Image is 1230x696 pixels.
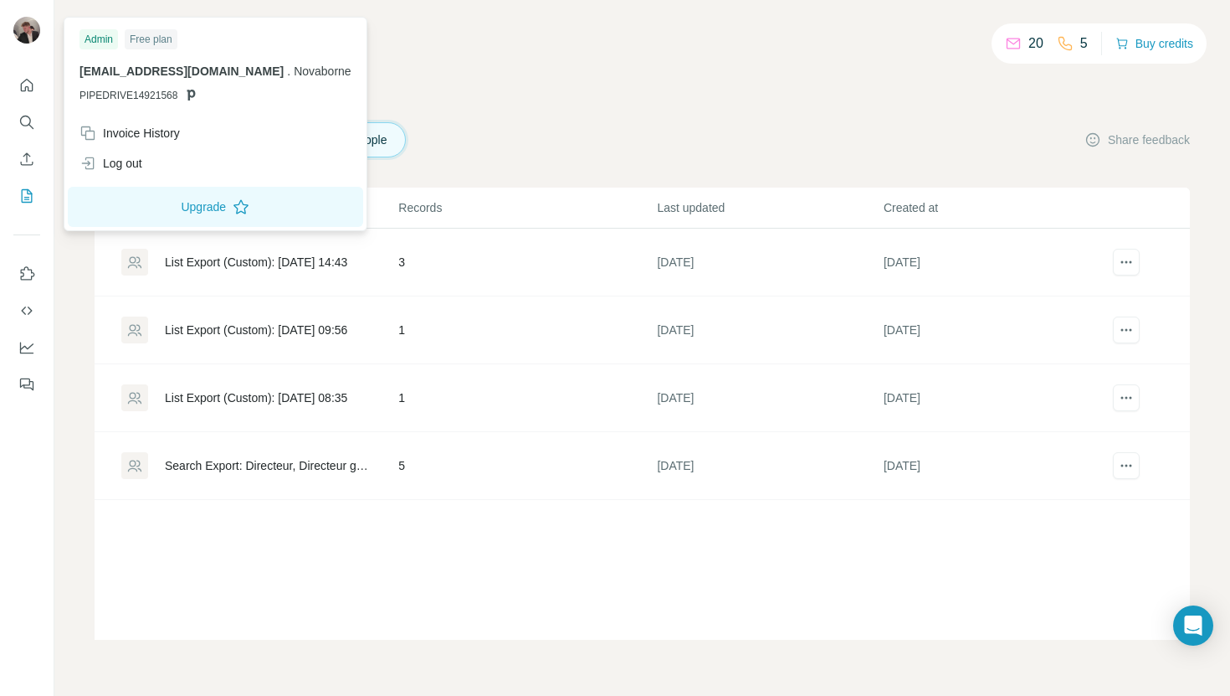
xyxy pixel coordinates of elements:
td: 1 [397,364,656,432]
td: [DATE] [883,296,1109,364]
div: Admin [79,29,118,49]
button: actions [1113,452,1140,479]
img: Avatar [13,17,40,44]
td: [DATE] [883,229,1109,296]
button: My lists [13,181,40,211]
button: Quick start [13,70,40,101]
button: actions [1113,317,1140,343]
div: Free plan [125,29,177,49]
button: Feedback [13,369,40,400]
td: [DATE] [656,364,882,432]
button: Enrich CSV [13,144,40,174]
span: PIPEDRIVE14921568 [79,88,177,103]
td: [DATE] [656,432,882,500]
button: Use Surfe on LinkedIn [13,259,40,289]
button: Use Surfe API [13,296,40,326]
td: 5 [397,432,656,500]
div: Open Intercom Messenger [1173,606,1213,646]
p: 5 [1080,34,1088,54]
span: Novaborne [294,64,351,78]
button: actions [1113,384,1140,411]
button: Buy credits [1115,32,1193,55]
button: Dashboard [13,333,40,363]
p: Created at [884,199,1108,216]
td: [DATE] [883,432,1109,500]
div: List Export (Custom): [DATE] 14:43 [165,254,347,271]
p: Records [398,199,655,216]
span: [EMAIL_ADDRESS][DOMAIN_NAME] [79,64,284,78]
button: Search [13,107,40,137]
button: actions [1113,249,1140,276]
td: 3 [397,229,656,296]
span: People [351,131,389,148]
div: Search Export: Directeur, Directeur général, PDG, Directeur général délégué, Assistant direction,... [165,457,370,474]
div: List Export (Custom): [DATE] 09:56 [165,322,347,338]
span: . [287,64,290,78]
p: Last updated [657,199,881,216]
td: 1 [397,296,656,364]
p: 20 [1028,34,1043,54]
td: [DATE] [656,296,882,364]
button: Upgrade [68,187,363,227]
div: Log out [79,155,142,172]
td: [DATE] [883,364,1109,432]
div: List Export (Custom): [DATE] 08:35 [165,389,347,406]
td: [DATE] [656,229,882,296]
div: Invoice History [79,125,180,142]
button: Share feedback [1084,131,1190,148]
